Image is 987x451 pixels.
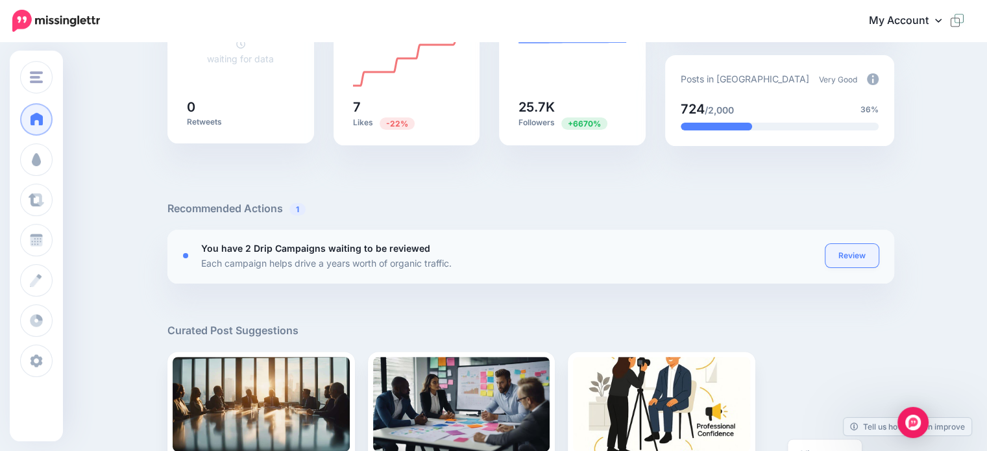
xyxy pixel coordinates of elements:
[561,117,607,130] span: Previous period: 380
[819,75,857,84] span: Very Good
[518,101,626,114] h5: 25.7K
[30,71,43,83] img: menu.png
[681,71,809,86] p: Posts in [GEOGRAPHIC_DATA]
[844,418,971,435] a: Tell us how we can improve
[187,101,295,114] h5: 0
[167,323,894,339] h5: Curated Post Suggestions
[353,117,461,129] p: Likes
[187,117,295,127] p: Retweets
[201,256,452,271] p: Each campaign helps drive a years worth of organic traffic.
[289,203,306,215] span: 1
[856,5,968,37] a: My Account
[353,101,461,114] h5: 7
[897,407,929,438] div: Open Intercom Messenger
[681,101,705,117] span: 724
[705,104,734,116] span: /2,000
[867,73,879,85] img: info-circle-grey.png
[518,117,626,129] p: Followers
[12,10,100,32] img: Missinglettr
[681,123,752,130] div: 36% of your posts in the last 30 days have been from Drip Campaigns
[183,253,188,258] div: <div class='status-dot small red margin-right'></div>Error
[825,244,879,267] a: Review
[167,201,894,217] h5: Recommended Actions
[860,103,879,116] span: 36%
[201,243,430,254] b: You have 2 Drip Campaigns waiting to be reviewed
[380,117,415,130] span: Previous period: 9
